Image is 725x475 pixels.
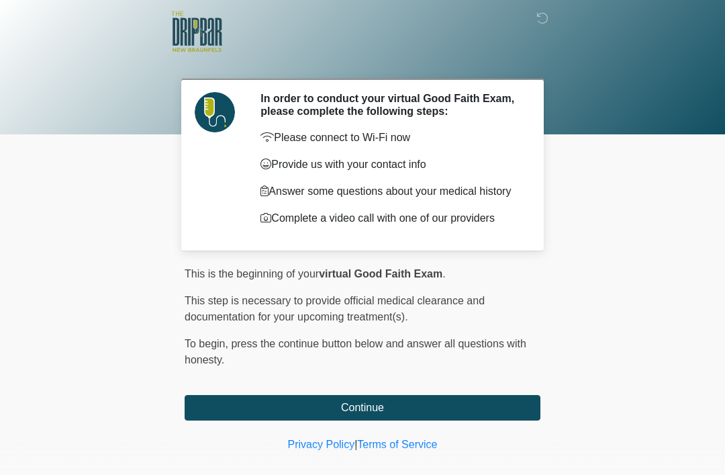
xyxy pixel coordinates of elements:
span: This step is necessary to provide official medical clearance and documentation for your upcoming ... [185,295,485,322]
p: Provide us with your contact info [260,157,520,173]
span: press the continue button below and answer all questions with honesty. [185,338,526,365]
img: The DRIPBaR - New Braunfels Logo [171,10,222,54]
strong: virtual Good Faith Exam [319,268,442,279]
p: Complete a video call with one of our providers [260,210,520,226]
h2: In order to conduct your virtual Good Faith Exam, please complete the following steps: [260,92,520,118]
img: Agent Avatar [195,92,235,132]
span: . [442,268,445,279]
p: Answer some questions about your medical history [260,183,520,200]
a: | [354,439,357,450]
a: Privacy Policy [288,439,355,450]
p: Please connect to Wi-Fi now [260,130,520,146]
span: To begin, [185,338,231,349]
span: This is the beginning of your [185,268,319,279]
a: Terms of Service [357,439,437,450]
button: Continue [185,395,540,421]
